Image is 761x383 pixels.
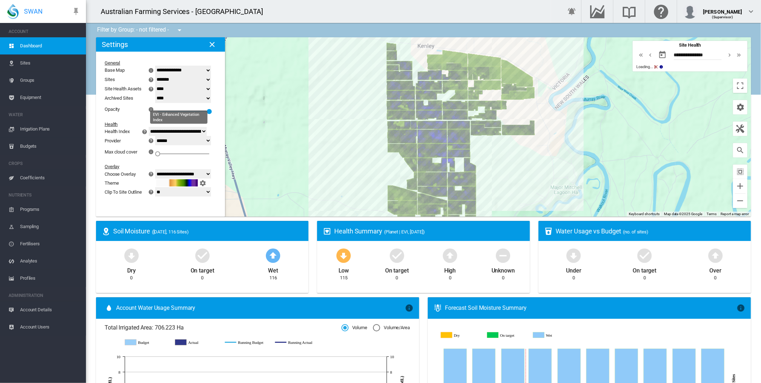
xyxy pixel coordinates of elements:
[643,275,646,281] div: 0
[652,7,670,16] md-icon: Click here for help
[621,7,638,16] md-icon: Search the knowledge base
[623,229,648,235] span: (no. of sites)
[147,75,155,84] md-icon: icon-help-circle
[146,188,156,196] button: icon-help-circle
[502,275,504,281] div: 0
[152,229,189,235] span: ([DATE], 116 Sites)
[679,42,701,48] span: Site Health
[734,51,744,59] button: icon-chevron-double-right
[534,332,575,339] g: Wet
[225,339,268,346] g: Running Budget
[20,270,80,287] span: Profiles
[712,15,733,19] span: (Supervisor)
[733,79,747,93] button: Toggle fullscreen view
[721,212,749,216] a: Report a map error
[565,4,579,19] button: icon-bell-ring
[198,179,207,187] md-icon: icon-cog
[492,264,515,275] div: Unknown
[388,247,406,264] md-icon: icon-checkbox-marked-circle
[340,275,348,281] div: 115
[396,275,398,281] div: 0
[646,51,655,59] button: icon-chevron-left
[72,7,80,16] md-icon: icon-pin
[646,51,654,59] md-icon: icon-chevron-left
[736,146,745,155] md-icon: icon-magnify
[733,179,747,193] button: Zoom in
[175,26,184,34] md-icon: icon-menu-down
[335,247,352,264] md-icon: icon-arrow-down-bold-circle
[733,143,747,157] button: icon-magnify
[123,247,140,264] md-icon: icon-arrow-down-bold-circle
[568,7,576,16] md-icon: icon-bell-ring
[105,324,341,332] span: Total Irrigated Area: 706.223 Ha
[714,275,717,281] div: 0
[105,107,120,112] div: Opacity
[208,40,216,49] md-icon: icon-close
[683,4,697,19] img: profile.jpg
[147,170,155,178] md-icon: icon-help-circle
[20,72,80,89] span: Groups
[9,189,80,201] span: NUTRIENTS
[101,6,269,16] div: Australian Farming Services - [GEOGRAPHIC_DATA]
[390,355,394,359] tspan: 10
[105,60,208,66] div: General
[105,149,137,155] div: Max cloud cover
[373,325,410,331] md-radio-button: Volume/Area
[341,325,367,331] md-radio-button: Volume
[113,227,303,236] div: Soil Moisture
[105,95,156,101] div: Archived Sites
[24,7,43,16] span: SWAN
[709,264,722,275] div: Over
[20,120,80,138] span: Irrigation Plans
[146,170,156,178] button: icon-help-circle
[589,7,606,16] md-icon: Go to the Data Hub
[725,51,734,59] button: icon-chevron-right
[390,370,392,374] tspan: 8
[573,275,575,281] div: 0
[20,201,80,218] span: Programs
[125,339,168,346] g: Budget
[629,212,660,217] button: Keyboard shortcuts
[105,304,113,312] md-icon: icon-water
[105,67,125,73] div: Base Map
[20,252,80,270] span: Analytes
[384,229,425,235] span: (Planet | EVI, [DATE])
[146,85,156,93] button: icon-help-circle
[148,66,156,75] md-icon: icon-information
[334,227,524,236] div: Health Summary
[7,4,19,19] img: SWAN-Landscape-Logo-Colour-drop.png
[9,109,80,120] span: WATER
[707,247,724,264] md-icon: icon-arrow-up-bold-circle
[565,247,582,264] md-icon: icon-arrow-down-bold-circle
[127,264,136,275] div: Dry
[147,136,155,145] md-icon: icon-help-circle
[194,247,211,264] md-icon: icon-checkbox-marked-circle
[20,318,80,336] span: Account Users
[146,75,156,84] button: icon-help-circle
[268,264,278,275] div: Wet
[441,247,459,264] md-icon: icon-arrow-up-bold-circle
[275,339,318,346] g: Running Actual
[566,264,581,275] div: Under
[444,264,456,275] div: High
[119,370,121,374] tspan: 8
[105,77,115,82] div: Sites
[105,122,208,127] div: Health
[140,127,150,136] button: icon-help-circle
[105,86,142,91] div: Site Health Assets
[637,51,645,59] md-icon: icon-chevron-double-left
[636,65,653,69] span: Loading...
[323,227,331,236] md-icon: icon-heart-box-outline
[703,5,742,13] div: [PERSON_NAME]
[726,51,734,59] md-icon: icon-chevron-right
[102,227,110,236] md-icon: icon-map-marker-radius
[449,275,451,281] div: 0
[105,189,142,195] div: Clip To Site Outline
[116,355,120,359] tspan: 10
[737,304,745,312] md-icon: icon-information
[147,85,155,93] md-icon: icon-help-circle
[191,264,214,275] div: On target
[655,48,670,62] button: md-calendar
[172,23,187,37] button: icon-menu-down
[556,227,745,236] div: Water Usage vs Budget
